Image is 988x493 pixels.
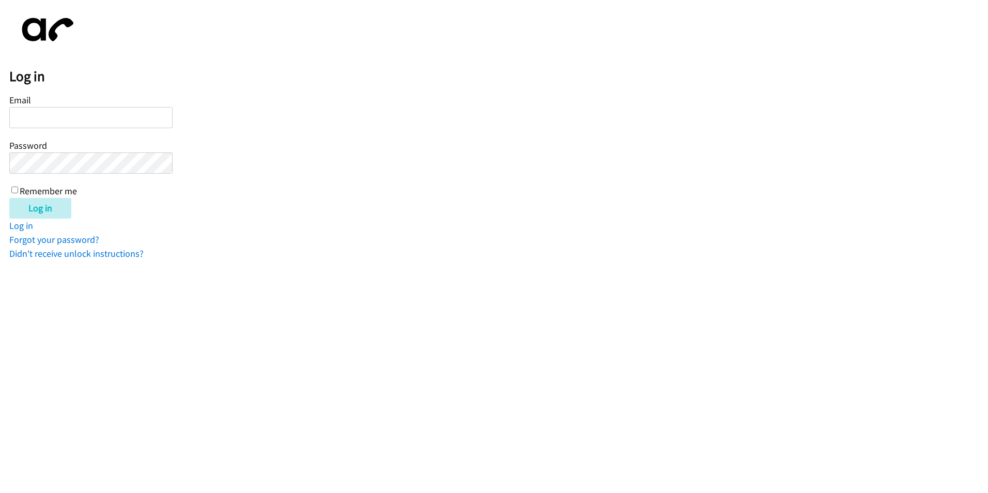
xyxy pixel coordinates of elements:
[9,9,82,50] img: aphone-8a226864a2ddd6a5e75d1ebefc011f4aa8f32683c2d82f3fb0802fe031f96514.svg
[9,220,33,232] a: Log in
[9,140,47,151] label: Password
[9,234,99,245] a: Forgot your password?
[9,94,31,106] label: Email
[9,68,988,85] h2: Log in
[20,185,77,197] label: Remember me
[9,248,144,259] a: Didn't receive unlock instructions?
[9,198,71,219] input: Log in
